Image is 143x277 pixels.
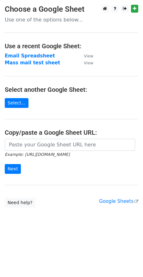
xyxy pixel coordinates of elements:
h4: Select another Google Sheet: [5,86,138,93]
small: View [84,61,93,65]
a: Select... [5,98,28,108]
p: Use one of the options below... [5,16,138,23]
small: View [84,54,93,58]
a: View [78,60,93,66]
a: Need help? [5,198,35,208]
a: Email Spreadsheet [5,53,55,59]
h4: Use a recent Google Sheet: [5,42,138,50]
h3: Choose a Google Sheet [5,5,138,14]
a: Mass mail test sheet [5,60,60,66]
h4: Copy/paste a Google Sheet URL: [5,129,138,136]
a: Google Sheets [99,198,138,204]
input: Paste your Google Sheet URL here [5,139,135,151]
a: View [78,53,93,59]
input: Next [5,164,21,174]
small: Example: [URL][DOMAIN_NAME] [5,152,70,157]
